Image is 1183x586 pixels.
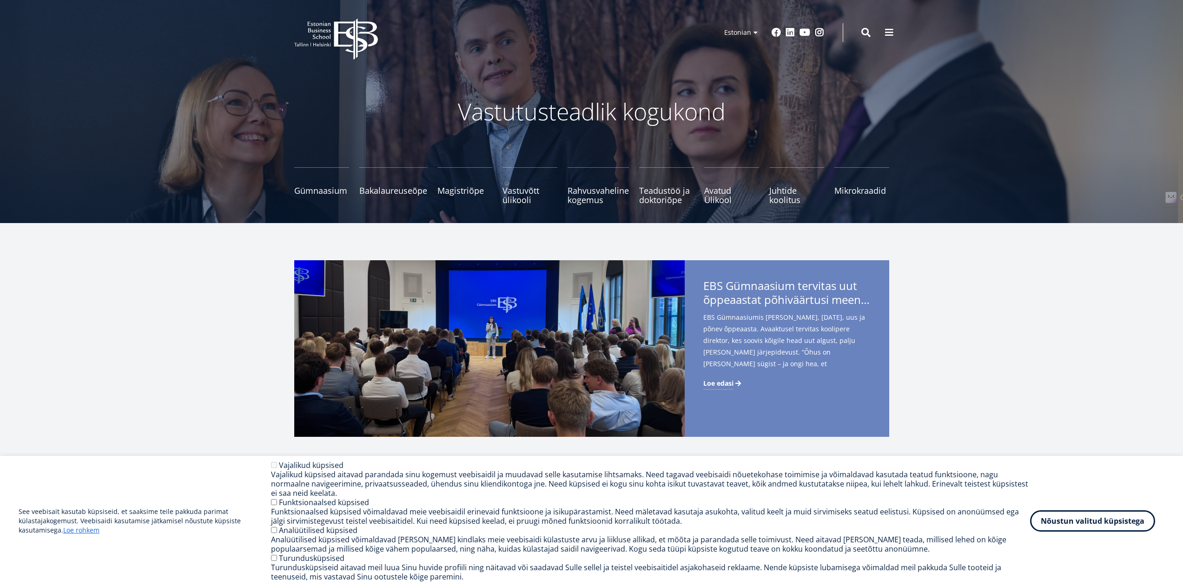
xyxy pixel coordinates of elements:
span: Bakalaureuseõpe [359,186,427,195]
a: Mikrokraadid [834,167,889,204]
span: EBS Gümnaasium tervitas uut [703,279,871,309]
a: Bakalaureuseõpe [359,167,427,204]
span: Magistriõpe [437,186,492,195]
h2: Uudised [294,455,838,479]
a: Vastuvõtt ülikooli [502,167,557,204]
label: Funktsionaalsed küpsised [279,497,369,507]
button: Nõustun valitud küpsistega [1030,510,1155,532]
div: Funktsionaalsed küpsised võimaldavad meie veebisaidil erinevaid funktsioone ja isikupärastamist. ... [271,507,1030,526]
div: Vajalikud küpsised aitavad parandada sinu kogemust veebisaidil ja muudavad selle kasutamise lihts... [271,470,1030,498]
a: Gümnaasium [294,167,349,204]
span: õppeaastat põhiväärtusi meenutades [703,293,871,307]
span: Loe edasi [703,379,734,388]
label: Vajalikud küpsised [279,460,344,470]
span: EBS Gümnaasiumis [PERSON_NAME], [DATE], uus ja põnev õppeaasta. Avaaktusel tervitas koolipere dir... [703,311,871,384]
a: Rahvusvaheline kogemus [568,167,629,204]
span: Vastuvõtt ülikooli [502,186,557,204]
label: Analüütilised küpsised [279,525,357,535]
img: a [294,260,685,437]
a: Juhtide koolitus [769,167,824,204]
span: Avatud Ülikool [704,186,759,204]
div: Analüütilised küpsised võimaldavad [PERSON_NAME] kindlaks meie veebisaidi külastuste arvu ja liik... [271,535,1030,553]
span: Teadustöö ja doktoriõpe [639,186,694,204]
div: Turundusküpsiseid aitavad meil luua Sinu huvide profiili ning näitavad või saadavad Sulle sellel ... [271,563,1030,581]
span: Juhtide koolitus [769,186,824,204]
a: Linkedin [786,28,795,37]
a: Avatud Ülikool [704,167,759,204]
label: Turundusküpsised [279,553,344,563]
p: See veebisait kasutab küpsiseid, et saaksime teile pakkuda parimat külastajakogemust. Veebisaidi ... [19,507,271,535]
a: Teadustöö ja doktoriõpe [639,167,694,204]
span: Gümnaasium [294,186,349,195]
p: Vastutusteadlik kogukond [345,98,838,125]
span: Mikrokraadid [834,186,889,195]
a: Loe edasi [703,379,743,388]
a: Magistriõpe [437,167,492,204]
a: Instagram [815,28,824,37]
span: Rahvusvaheline kogemus [568,186,629,204]
a: Youtube [800,28,810,37]
a: Loe rohkem [63,526,99,535]
a: Facebook [772,28,781,37]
